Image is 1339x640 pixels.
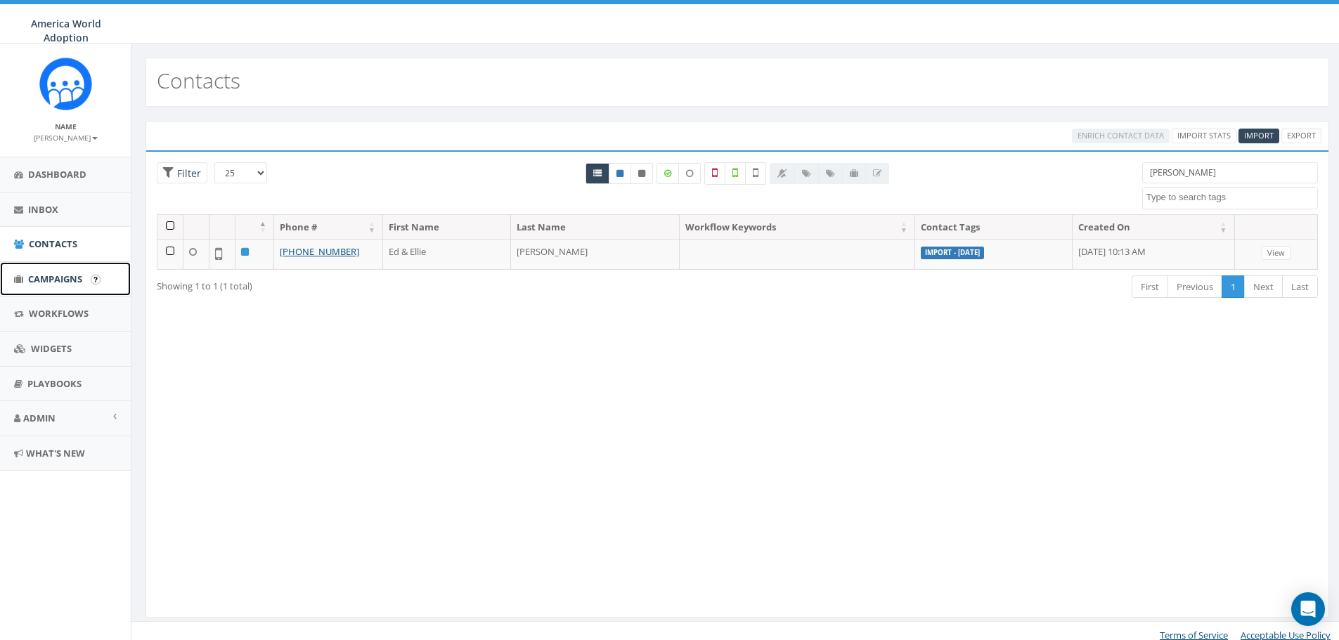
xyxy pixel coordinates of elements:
[34,133,98,143] small: [PERSON_NAME]
[26,447,85,459] span: What's New
[383,239,511,269] td: Ed & Ellie
[274,215,383,240] th: Phone #: activate to sort column ascending
[1073,239,1235,269] td: [DATE] 10:13 AM
[609,163,631,184] a: Active
[280,245,359,258] a: [PHONE_NUMBER]
[174,166,201,180] span: Filter
[27,377,82,390] span: Playbooks
[1172,129,1236,143] a: Import Stats
[157,274,628,293] div: Showing 1 to 1 (1 total)
[704,162,725,185] label: Not a Mobile
[616,169,623,178] i: This phone number is subscribed and will receive texts.
[1291,592,1325,626] div: Open Intercom Messenger
[1244,130,1274,141] span: CSV files only
[1167,275,1222,299] a: Previous
[28,168,86,181] span: Dashboard
[921,247,984,259] label: Import - [DATE]
[678,163,701,184] label: Data not Enriched
[656,163,679,184] label: Data Enriched
[29,307,89,320] span: Workflows
[1244,275,1283,299] a: Next
[34,131,98,143] a: [PERSON_NAME]
[157,162,207,184] span: Advance Filter
[1073,215,1235,240] th: Created On: activate to sort column ascending
[23,412,56,424] span: Admin
[39,58,92,110] img: Rally_Corp_Icon.png
[31,342,72,355] span: Widgets
[28,273,82,285] span: Campaigns
[511,239,680,269] td: [PERSON_NAME]
[1132,275,1168,299] a: First
[1244,130,1274,141] span: Import
[1282,275,1318,299] a: Last
[915,215,1073,240] th: Contact Tags
[586,163,609,184] a: All contacts
[1281,129,1321,143] a: Export
[1146,191,1317,204] textarea: Search
[91,275,101,285] input: Submit
[680,215,915,240] th: Workflow Keywords: activate to sort column ascending
[29,237,77,250] span: Contacts
[511,215,680,240] th: Last Name
[1238,129,1279,143] a: Import
[157,69,240,92] h2: Contacts
[1222,275,1245,299] a: 1
[725,162,746,185] label: Validated
[55,122,77,131] small: Name
[745,162,766,185] label: Not Validated
[630,163,653,184] a: Opted Out
[383,215,511,240] th: First Name
[1262,246,1291,261] a: View
[638,169,645,178] i: This phone number is unsubscribed and has opted-out of all texts.
[31,17,101,44] span: America World Adoption
[28,203,58,216] span: Inbox
[1142,162,1318,183] input: Type to search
